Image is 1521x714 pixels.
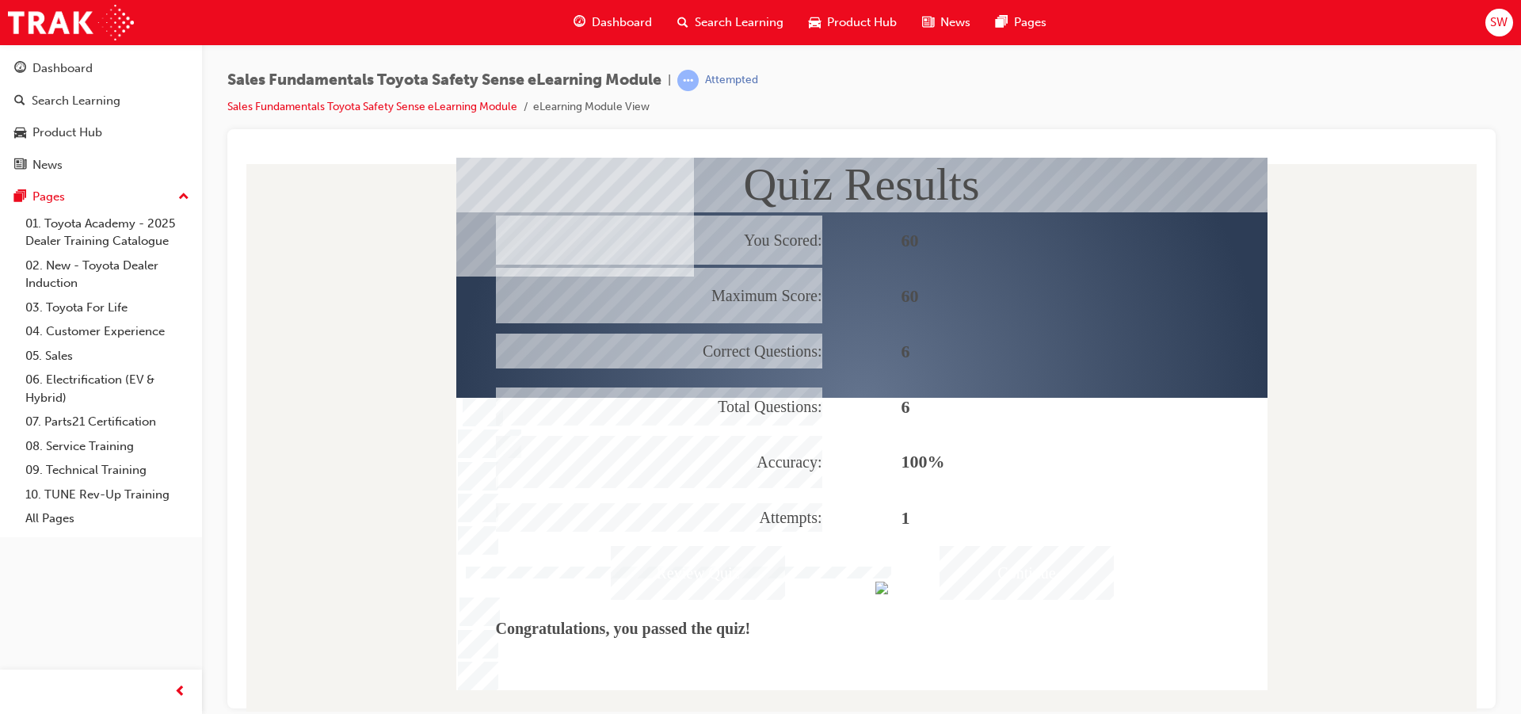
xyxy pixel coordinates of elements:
span: up-icon [178,187,189,208]
div: You Scored: [256,58,582,107]
span: pages-icon [14,190,26,204]
a: search-iconSearch Learning [665,6,796,39]
a: All Pages [19,506,196,531]
div: 60 [661,57,988,109]
a: 09. Technical Training [19,458,196,483]
span: search-icon [677,13,688,32]
div: Accuracy: [256,278,582,330]
span: prev-icon [174,682,186,702]
div: 6 [661,223,988,275]
a: Search Learning [6,86,196,116]
div: Search Learning [32,92,120,110]
span: Sales Fundamentals Toyota Safety Sense eLearning Module [227,71,661,90]
span: Pages [1014,13,1046,32]
div: News [32,156,63,174]
a: 02. New - Toyota Dealer Induction [19,254,196,296]
a: News [6,151,196,180]
span: news-icon [922,13,934,32]
button: Pages [6,182,196,212]
div: Attempted [705,73,758,88]
a: 05. Sales [19,344,196,368]
button: DashboardSearch LearningProduct HubNews [6,51,196,182]
div: Progress, Slide 16 of 18 [635,424,1027,437]
img: Thumb.png [635,424,1027,437]
span: car-icon [14,126,26,140]
span: car-icon [809,13,821,32]
span: guage-icon [574,13,585,32]
span: Product Hub [827,13,897,32]
div: 60 [661,113,988,164]
img: Trak [8,5,134,40]
span: pages-icon [996,13,1008,32]
a: 08. Service Training [19,434,196,459]
span: guage-icon [14,62,26,76]
div: Pages [32,188,65,206]
a: 06. Electrification (EV & Hybrid) [19,368,196,410]
span: news-icon [14,158,26,173]
div: Total Questions: [256,230,582,268]
a: Sales Fundamentals Toyota Safety Sense eLearning Module [227,100,517,113]
a: 03. Toyota For Life [19,296,196,320]
span: SW [1490,13,1508,32]
a: car-iconProduct Hub [796,6,909,39]
button: SW [1485,9,1513,36]
a: 07. Parts21 Certification [19,410,196,434]
span: | [668,71,671,90]
div: Review Quiz [371,388,545,442]
a: 04. Customer Experience [19,319,196,344]
a: 01. Toyota Academy - 2025 Dealer Training Catalogue [19,212,196,254]
span: learningRecordVerb_ATTEMPT-icon [677,70,699,91]
a: Product Hub [6,118,196,147]
div: Dashboard [32,59,93,78]
div: Correct Questions: [256,176,582,211]
span: News [940,13,970,32]
div: 6 [661,168,988,220]
div: Congratulations, you passed the quiz! [256,443,988,498]
div: 100% [661,278,988,330]
div: Product Hub [32,124,102,142]
div: Attempts: [256,346,582,374]
a: pages-iconPages [983,6,1059,39]
div: Maximum Score: [256,110,582,166]
a: Dashboard [6,54,196,83]
span: search-icon [14,94,25,109]
span: Search Learning [695,13,783,32]
li: eLearning Module View [533,98,650,116]
a: news-iconNews [909,6,983,39]
a: guage-iconDashboard [561,6,665,39]
a: 10. TUNE Rev-Up Training [19,483,196,507]
span: Dashboard [592,13,652,32]
div: 1 [661,334,988,386]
